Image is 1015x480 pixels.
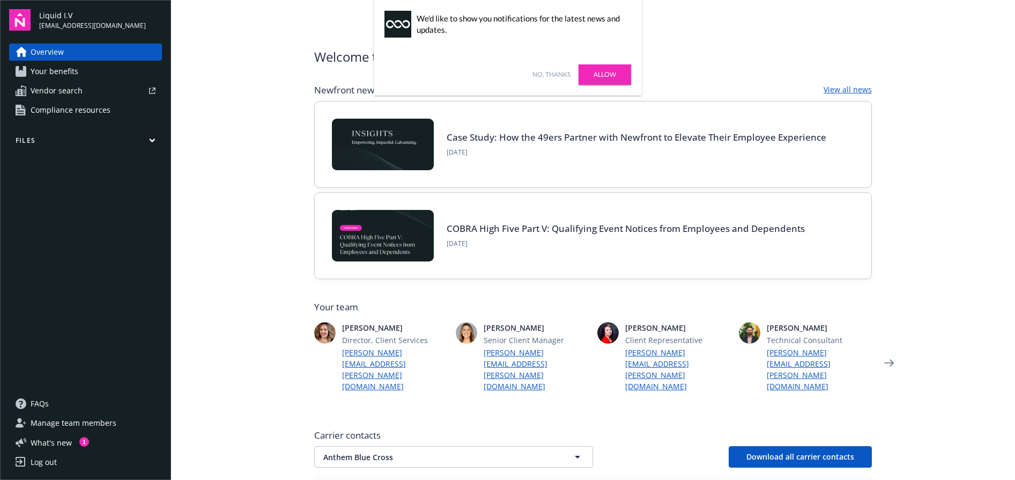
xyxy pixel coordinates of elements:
a: Overview [9,43,162,61]
span: Senior Client Manager [484,334,589,346]
a: [PERSON_NAME][EMAIL_ADDRESS][PERSON_NAME][DOMAIN_NAME] [484,347,589,392]
img: navigator-logo.svg [9,9,31,31]
a: [PERSON_NAME][EMAIL_ADDRESS][PERSON_NAME][DOMAIN_NAME] [342,347,447,392]
span: [PERSON_NAME] [625,322,730,333]
span: [PERSON_NAME] [484,322,589,333]
span: Vendor search [31,82,83,99]
a: FAQs [9,395,162,412]
button: Download all carrier contacts [729,446,872,468]
span: Overview [31,43,64,61]
span: Welcome to Navigator , June [314,47,478,67]
div: Log out [31,454,57,471]
a: [PERSON_NAME][EMAIL_ADDRESS][PERSON_NAME][DOMAIN_NAME] [767,347,872,392]
span: Your benefits [31,63,78,80]
a: COBRA High Five Part V: Qualifying Event Notices from Employees and Dependents [447,222,805,235]
a: Compliance resources [9,101,162,119]
img: photo [597,322,619,344]
span: Manage team members [31,414,116,432]
img: photo [456,322,477,344]
span: Newfront news [314,84,379,97]
a: No, thanks [532,70,571,79]
img: photo [739,322,760,344]
span: What ' s new [31,437,72,448]
span: Anthem Blue Cross [323,452,546,463]
div: We'd like to show you notifications for the latest news and updates. [417,13,626,35]
span: [DATE] [447,148,826,157]
button: What's new1 [9,437,89,448]
a: Next [880,354,898,372]
span: [EMAIL_ADDRESS][DOMAIN_NAME] [39,21,146,31]
img: Card Image - INSIGHTS copy.png [332,119,434,170]
span: Director, Client Services [342,334,447,346]
a: Your benefits [9,63,162,80]
span: [DATE] [447,239,805,249]
span: Technical Consultant [767,334,872,346]
a: Manage team members [9,414,162,432]
span: Liquid I.V [39,10,146,21]
span: Your team [314,301,872,314]
a: View all news [824,84,872,97]
a: Vendor search [9,82,162,99]
span: [PERSON_NAME] [767,322,872,333]
span: Download all carrier contacts [746,452,854,462]
button: Liquid I.V[EMAIL_ADDRESS][DOMAIN_NAME] [39,9,162,31]
button: Anthem Blue Cross [314,446,593,468]
a: Allow [579,64,631,85]
span: [PERSON_NAME] [342,322,447,333]
img: BLOG-Card Image - Compliance - COBRA High Five Pt 5 - 09-11-25.jpg [332,210,434,261]
a: [PERSON_NAME][EMAIL_ADDRESS][PERSON_NAME][DOMAIN_NAME] [625,347,730,392]
span: FAQs [31,395,49,412]
span: Client Representative [625,334,730,346]
img: photo [314,322,336,344]
div: 1 [79,437,89,447]
span: Compliance resources [31,101,110,119]
button: Files [9,136,162,149]
span: Carrier contacts [314,429,872,442]
a: Case Study: How the 49ers Partner with Newfront to Elevate Their Employee Experience [447,131,826,143]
